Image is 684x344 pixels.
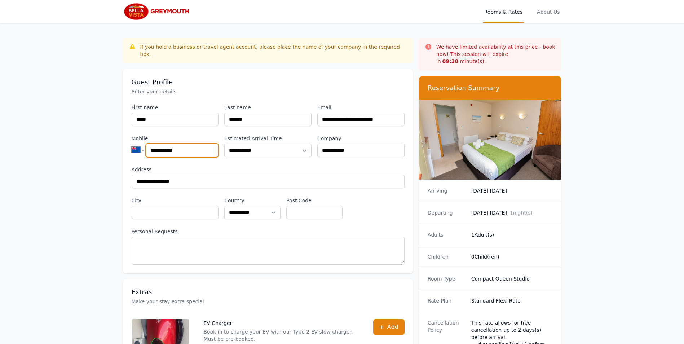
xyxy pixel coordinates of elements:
[132,104,219,111] label: First name
[373,319,405,335] button: Add
[224,104,312,111] label: Last name
[387,323,398,331] span: Add
[471,275,553,282] dd: Compact Queen Studio
[471,231,553,238] dd: 1 Adult(s)
[204,319,359,327] p: EV Charger
[471,187,553,194] dd: [DATE] [DATE]
[132,197,219,204] label: City
[428,275,465,282] dt: Room Type
[442,58,459,64] strong: 09 : 30
[510,210,533,216] span: 1 night(s)
[224,135,312,142] label: Estimated Arrival Time
[286,197,343,204] label: Post Code
[132,78,405,87] h3: Guest Profile
[436,43,556,65] p: We have limited availability at this price - book now! This session will expire in minute(s).
[471,297,553,304] dd: Standard Flexi Rate
[317,135,405,142] label: Company
[204,328,359,343] p: Book in to charge your EV with our Type 2 EV slow charger. Must be pre-booked.
[140,43,407,58] div: If you hold a business or travel agent account, please place the name of your company in the requ...
[132,288,405,296] h3: Extras
[428,84,553,92] h3: Reservation Summary
[428,253,465,260] dt: Children
[317,104,405,111] label: Email
[419,100,561,180] img: Compact Queen Studio
[132,135,219,142] label: Mobile
[428,297,465,304] dt: Rate Plan
[428,209,465,216] dt: Departing
[428,231,465,238] dt: Adults
[471,253,553,260] dd: 0 Child(ren)
[132,298,405,305] p: Make your stay extra special
[132,88,405,95] p: Enter your details
[132,228,405,235] label: Personal Requests
[471,209,553,216] dd: [DATE] [DATE]
[428,187,465,194] dt: Arriving
[224,197,281,204] label: Country
[132,166,405,173] label: Address
[123,3,192,20] img: Bella Vista Greymouth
